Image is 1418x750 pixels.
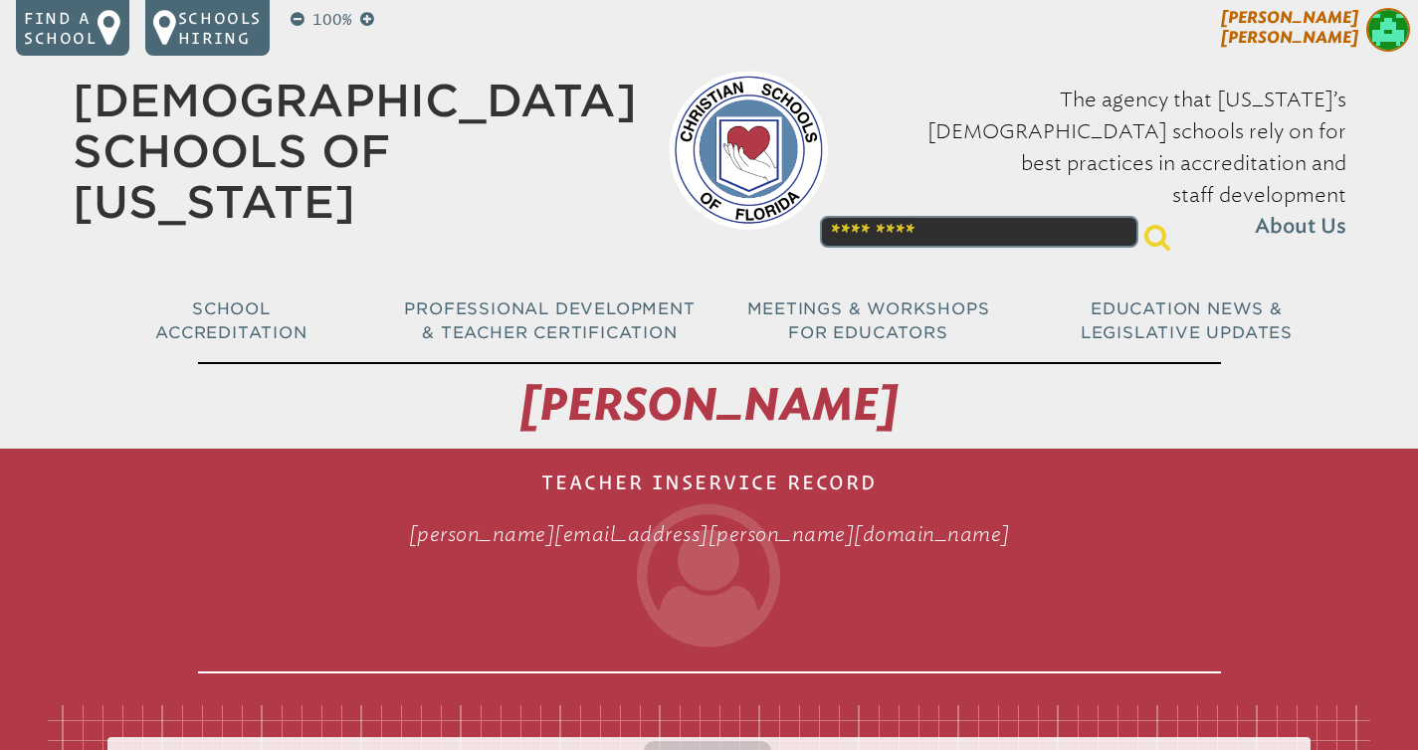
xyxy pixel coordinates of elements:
[1221,8,1358,47] span: [PERSON_NAME] [PERSON_NAME]
[155,299,306,342] span: School Accreditation
[73,75,637,228] a: [DEMOGRAPHIC_DATA] Schools of [US_STATE]
[404,299,695,342] span: Professional Development & Teacher Certification
[1366,8,1410,52] img: a13ad357653db991179a77f57d2645bc
[198,457,1221,673] h1: Teacher Inservice Record
[178,8,262,48] p: Schools Hiring
[520,378,898,432] span: [PERSON_NAME]
[669,71,828,230] img: csf-logo-web-colors.png
[308,8,356,32] p: 100%
[747,299,990,342] span: Meetings & Workshops for Educators
[1081,299,1293,342] span: Education News & Legislative Updates
[1255,211,1346,243] span: About Us
[860,84,1346,243] p: The agency that [US_STATE]’s [DEMOGRAPHIC_DATA] schools rely on for best practices in accreditati...
[24,8,98,48] p: Find a school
